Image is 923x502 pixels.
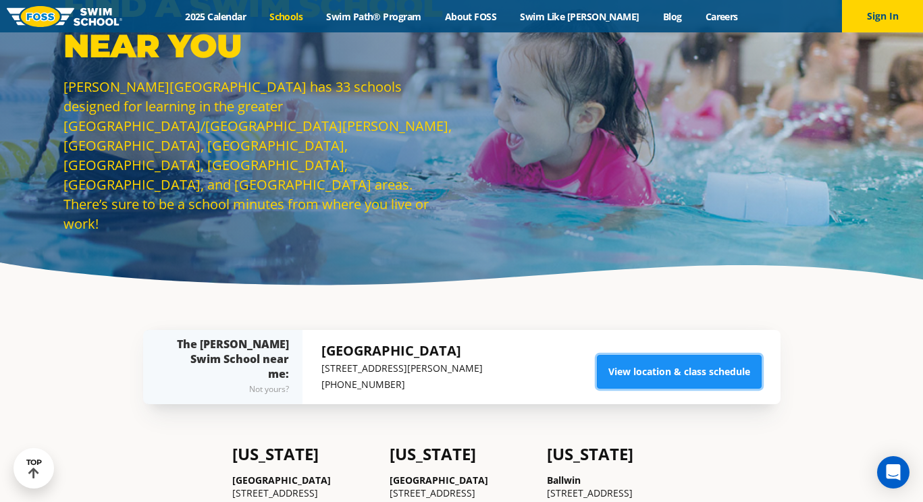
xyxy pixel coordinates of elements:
[174,10,258,23] a: 2025 Calendar
[232,445,376,464] h4: [US_STATE]
[170,381,289,397] div: Not yours?
[433,10,508,23] a: About FOSS
[321,360,483,376] p: [STREET_ADDRESS][PERSON_NAME]
[597,355,762,389] a: View location & class schedule
[390,474,488,486] a: [GEOGRAPHIC_DATA]
[170,337,289,397] div: The [PERSON_NAME] Swim School near me:
[877,456,909,489] div: Open Intercom Messenger
[547,474,581,486] a: Ballwin
[321,376,483,393] p: [PHONE_NUMBER]
[508,10,652,23] a: Swim Like [PERSON_NAME]
[7,6,122,27] img: FOSS Swim School Logo
[321,341,483,360] h5: [GEOGRAPHIC_DATA]
[651,10,693,23] a: Blog
[390,445,533,464] h4: [US_STATE]
[693,10,749,23] a: Careers
[232,474,331,486] a: [GEOGRAPHIC_DATA]
[547,445,691,464] h4: [US_STATE]
[258,10,315,23] a: Schools
[63,77,455,233] p: [PERSON_NAME][GEOGRAPHIC_DATA] has 33 schools designed for learning in the greater [GEOGRAPHIC_DA...
[315,10,433,23] a: Swim Path® Program
[26,458,42,479] div: TOP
